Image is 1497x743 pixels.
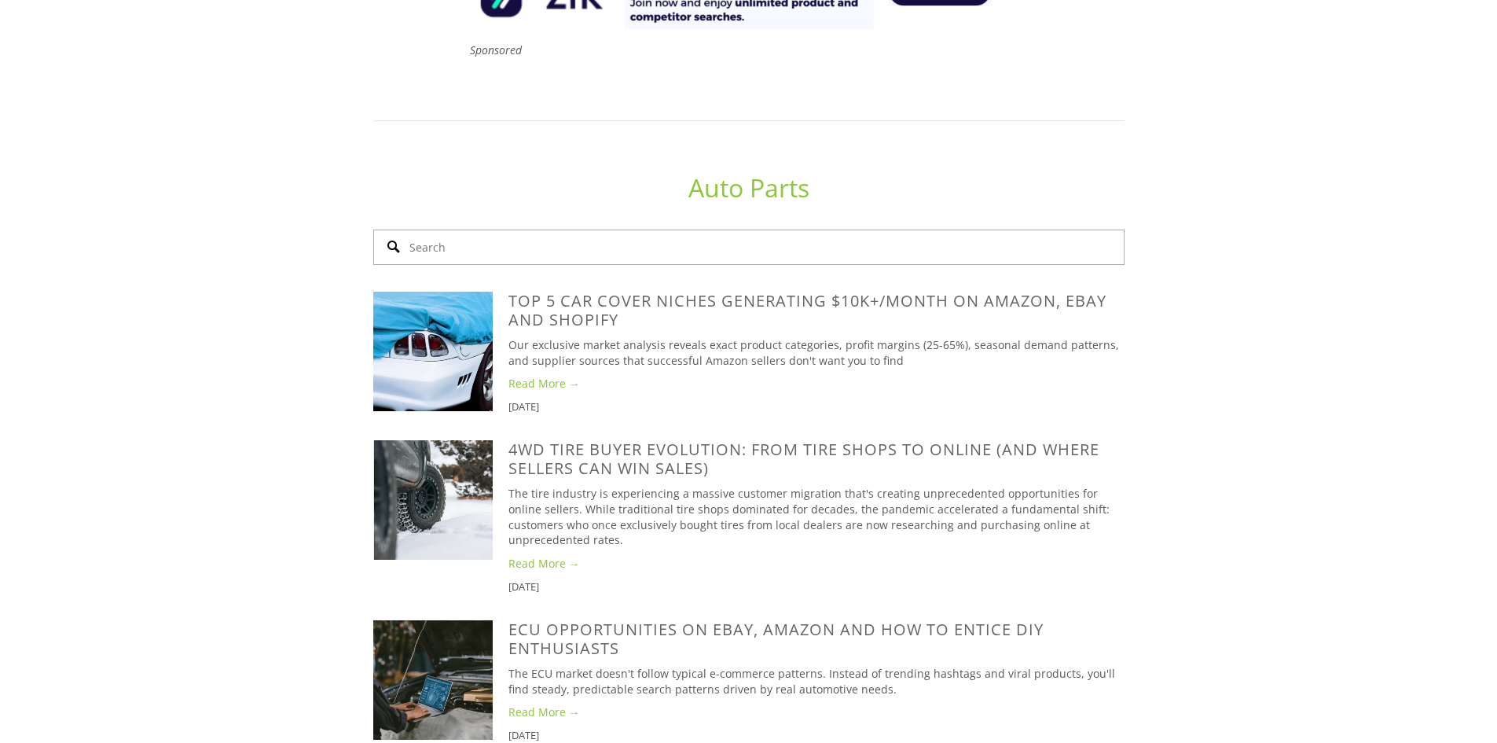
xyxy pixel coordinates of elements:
[508,376,1125,392] a: Read More →
[508,290,1106,330] a: Top 5 Car Cover Niches Generating $10K+/Month on Amazon, eBay and Shopify
[508,399,539,414] time: [DATE]
[373,620,508,740] a: ECU Opportunities on eBay, Amazon and How to Entice DIY Enthusiasts
[508,728,539,742] time: [DATE]
[688,171,809,204] a: Auto Parts
[508,556,1125,572] a: Read More →
[508,337,1125,368] p: Our exclusive market analysis reveals exact product categories, profit margins (25-65%), seasonal...
[508,486,1125,547] p: The tire industry is experiencing a massive customer migration that's creating unprecedented oppo...
[470,42,522,57] em: Sponsored
[373,440,508,560] a: 4WD Tire Buyer Evolution: From Tire Shops to Online (And Where Sellers Can Win Sales)
[373,292,493,411] img: Top 5 Car Cover Niches Generating $10K+/Month on Amazon, eBay and Shopify
[373,620,493,740] img: ECU Opportunities on eBay, Amazon and How to Entice DIY Enthusiasts
[508,579,539,594] time: [DATE]
[508,666,1125,697] p: The ECU market doesn't follow typical e-commerce patterns. Instead of trending hashtags and viral...
[373,292,508,411] a: Top 5 Car Cover Niches Generating $10K+/Month on Amazon, eBay and Shopify
[373,230,1125,265] input: Search
[373,440,493,560] img: 4WD Tire Buyer Evolution: From Tire Shops to Online (And Where Sellers Can Win Sales)
[508,439,1099,479] a: 4WD Tire Buyer Evolution: From Tire Shops to Online (And Where Sellers Can Win Sales)
[508,704,1125,720] a: Read More →
[508,619,1044,659] a: ECU Opportunities on eBay, Amazon and How to Entice DIY Enthusiasts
